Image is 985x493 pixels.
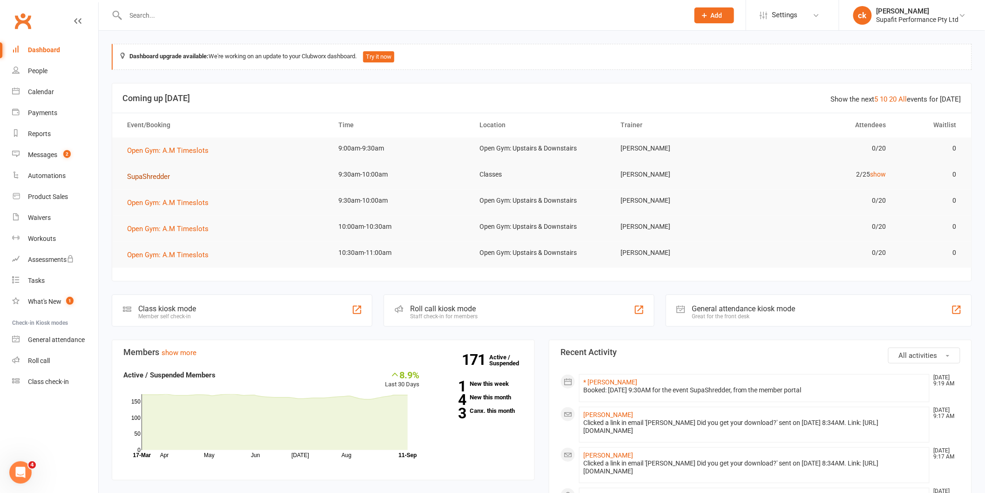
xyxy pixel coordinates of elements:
[127,249,215,260] button: Open Gym: A.M Timeslots
[12,371,98,392] a: Class kiosk mode
[692,304,796,313] div: General attendance kiosk mode
[12,103,98,123] a: Payments
[831,94,961,105] div: Show the next events for [DATE]
[28,256,74,263] div: Assessments
[331,190,472,212] td: 9:30am-10:00am
[123,371,216,379] strong: Active / Suspended Members
[12,40,98,61] a: Dashboard
[12,61,98,82] a: People
[11,9,34,33] a: Clubworx
[560,348,960,357] h3: Recent Activity
[583,411,633,418] a: [PERSON_NAME]
[434,379,466,393] strong: 1
[122,94,961,103] h3: Coming up [DATE]
[434,394,523,400] a: 4New this month
[471,242,612,264] td: Open Gym: Upstairs & Downstairs
[12,291,98,312] a: What's New1
[12,329,98,350] a: General attendance kiosk mode
[410,313,478,320] div: Staff check-in for members
[28,193,68,200] div: Product Sales
[12,186,98,207] a: Product Sales
[331,113,472,137] th: Time
[870,171,886,178] a: show
[127,223,215,234] button: Open Gym: A.M Timeslots
[583,452,633,459] a: [PERSON_NAME]
[28,277,45,284] div: Tasks
[434,381,523,387] a: 1New this week
[695,7,734,23] button: Add
[28,214,51,221] div: Waivers
[894,137,965,159] td: 0
[583,419,925,435] div: Clicked a link in email '[PERSON_NAME] Did you get your download?' sent on [DATE] 8:34AM. Link: [...
[894,164,965,185] td: 0
[127,225,209,233] span: Open Gym: A.M Timeslots
[489,347,530,373] a: 171Active / Suspended
[129,53,209,60] strong: Dashboard upgrade available:
[929,448,960,460] time: [DATE] 9:17 AM
[12,249,98,270] a: Assessments
[753,164,894,185] td: 2/25
[471,216,612,238] td: Open Gym: Upstairs & Downstairs
[753,242,894,264] td: 0/20
[853,6,872,25] div: ck
[28,298,61,305] div: What's New
[929,375,960,387] time: [DATE] 9:19 AM
[112,44,972,70] div: We're working on an update to your Clubworx dashboard.
[877,7,959,15] div: [PERSON_NAME]
[127,171,176,182] button: SupaShredder
[612,242,753,264] td: [PERSON_NAME]
[331,137,472,159] td: 9:00am-9:30am
[331,164,472,185] td: 9:30am-10:00am
[583,378,637,386] a: * [PERSON_NAME]
[127,199,209,207] span: Open Gym: A.M Timeslots
[385,370,420,390] div: Last 30 Days
[123,348,523,357] h3: Members
[28,46,60,54] div: Dashboard
[28,357,50,364] div: Roll call
[12,82,98,103] a: Calendar
[692,313,796,320] div: Great for the front desk
[28,130,51,137] div: Reports
[888,348,960,363] button: All activities
[28,67,47,75] div: People
[583,459,925,475] div: Clicked a link in email '[PERSON_NAME] Did you get your download?' sent on [DATE] 8:34AM. Link: [...
[753,216,894,238] td: 0/20
[877,15,959,24] div: Supafit Performance Pty Ltd
[28,109,57,116] div: Payments
[471,190,612,212] td: Open Gym: Upstairs & Downstairs
[583,386,925,394] div: Booked: [DATE] 9:30AM for the event SupaShredder, from the member portal
[363,51,394,62] button: Try it now
[410,304,478,313] div: Roll call kiosk mode
[28,88,54,96] div: Calendar
[127,197,215,208] button: Open Gym: A.M Timeslots
[753,113,894,137] th: Attendees
[612,216,753,238] td: [PERSON_NAME]
[385,370,420,380] div: 8.9%
[12,350,98,371] a: Roll call
[894,113,965,137] th: Waitlist
[434,393,466,407] strong: 4
[12,270,98,291] a: Tasks
[12,144,98,165] a: Messages 2
[12,123,98,144] a: Reports
[28,151,57,158] div: Messages
[162,349,196,357] a: show more
[138,313,196,320] div: Member self check-in
[63,150,71,158] span: 2
[612,164,753,185] td: [PERSON_NAME]
[612,113,753,137] th: Trainer
[434,408,523,414] a: 3Canx. this month
[890,95,897,103] a: 20
[894,190,965,212] td: 0
[28,461,36,469] span: 4
[894,216,965,238] td: 0
[12,228,98,249] a: Workouts
[471,137,612,159] td: Open Gym: Upstairs & Downstairs
[28,336,85,343] div: General attendance
[772,5,798,26] span: Settings
[331,216,472,238] td: 10:00am-10:30am
[612,190,753,212] td: [PERSON_NAME]
[434,406,466,420] strong: 3
[127,146,209,155] span: Open Gym: A.M Timeslots
[894,242,965,264] td: 0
